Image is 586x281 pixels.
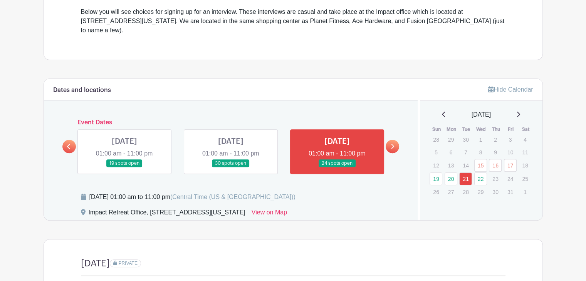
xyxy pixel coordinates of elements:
p: 31 [504,186,517,198]
a: 17 [504,159,517,172]
p: 1 [474,134,487,146]
a: 15 [474,159,487,172]
p: 29 [445,134,457,146]
th: Mon [444,125,459,133]
a: 20 [445,172,457,185]
div: Below you will see choices for signing up for an interview. These interviews are casual and take ... [81,7,505,35]
a: View on Map [252,208,287,220]
p: 30 [459,134,472,146]
p: 1 [519,186,531,198]
p: 30 [489,186,502,198]
p: 6 [445,146,457,158]
p: 25 [519,173,531,185]
a: 22 [474,172,487,185]
h4: [DATE] [81,258,110,269]
p: 13 [445,159,457,171]
p: 28 [459,186,472,198]
div: [DATE] 01:00 am to 11:00 pm [89,192,296,202]
p: 24 [504,173,517,185]
p: 28 [430,134,442,146]
span: (Central Time (US & [GEOGRAPHIC_DATA])) [170,194,296,200]
p: 26 [430,186,442,198]
th: Thu [489,125,504,133]
th: Tue [459,125,474,133]
th: Wed [474,125,489,133]
p: 4 [519,134,531,146]
div: Impact Retreat Office, [STREET_ADDRESS][US_STATE] [89,208,245,220]
p: 7 [459,146,472,158]
p: 5 [430,146,442,158]
p: 8 [474,146,487,158]
p: 2 [489,134,502,146]
span: PRIVATE [118,261,138,266]
p: 18 [519,159,531,171]
h6: Dates and locations [53,87,111,94]
p: 3 [504,134,517,146]
p: 27 [445,186,457,198]
a: 16 [489,159,502,172]
p: 10 [504,146,517,158]
p: 9 [489,146,502,158]
p: 23 [489,173,502,185]
th: Sun [429,125,444,133]
th: Sat [518,125,533,133]
a: 21 [459,172,472,185]
a: 19 [430,172,442,185]
span: [DATE] [472,110,491,119]
p: 11 [519,146,531,158]
p: 29 [474,186,487,198]
p: 14 [459,159,472,171]
h6: Event Dates [76,119,386,126]
a: Hide Calendar [488,86,533,93]
p: 12 [430,159,442,171]
th: Fri [504,125,519,133]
